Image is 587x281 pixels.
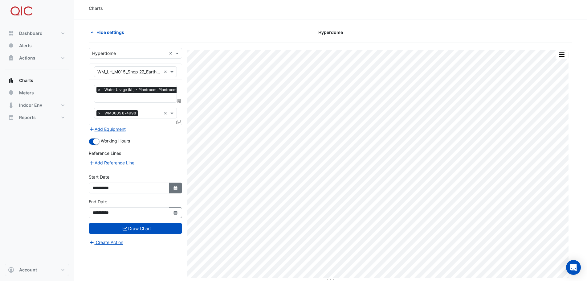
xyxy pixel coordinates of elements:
app-icon: Indoor Env [8,102,14,108]
span: Choose Function [177,98,182,104]
label: Reference Lines [89,150,121,156]
span: Clear [164,110,169,116]
button: Alerts [5,39,69,52]
button: Add Equipment [89,126,126,133]
button: Indoor Env [5,99,69,111]
app-icon: Alerts [8,43,14,49]
div: Open Intercom Messenger [566,260,581,275]
button: Add Reference Line [89,159,135,166]
app-icon: Dashboard [8,30,14,36]
span: × [96,87,102,93]
button: Reports [5,111,69,124]
button: Hide settings [89,27,128,38]
app-icon: Reports [8,114,14,121]
button: More Options [556,51,568,59]
span: Actions [19,55,35,61]
div: Charts [89,5,103,11]
fa-icon: Select Date [173,210,178,215]
span: Working Hours [101,138,130,143]
img: Company Logo [7,5,35,17]
span: × [96,110,102,116]
span: Meters [19,90,34,96]
span: WM0005 874998 [103,110,138,116]
app-icon: Actions [8,55,14,61]
span: Water Usage (kL) - Plantroom, Plantroom [103,87,178,93]
label: End Date [89,198,107,205]
span: Account [19,267,37,273]
span: Reports [19,114,36,121]
span: Indoor Env [19,102,42,108]
span: Dashboard [19,30,43,36]
span: Alerts [19,43,32,49]
app-icon: Charts [8,77,14,84]
button: Charts [5,74,69,87]
button: Draw Chart [89,223,182,234]
fa-icon: Select Date [173,185,178,191]
span: Hide settings [96,29,124,35]
span: Clone Favourites and Tasks from this Equipment to other Equipment [176,119,181,124]
button: Create Action [89,239,124,246]
button: Actions [5,52,69,64]
button: Account [5,264,69,276]
span: Clear [169,50,174,56]
app-icon: Meters [8,90,14,96]
span: Hyperdome [318,29,343,35]
button: Dashboard [5,27,69,39]
span: Clear [164,68,169,75]
label: Start Date [89,174,109,180]
span: Charts [19,77,33,84]
button: Meters [5,87,69,99]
